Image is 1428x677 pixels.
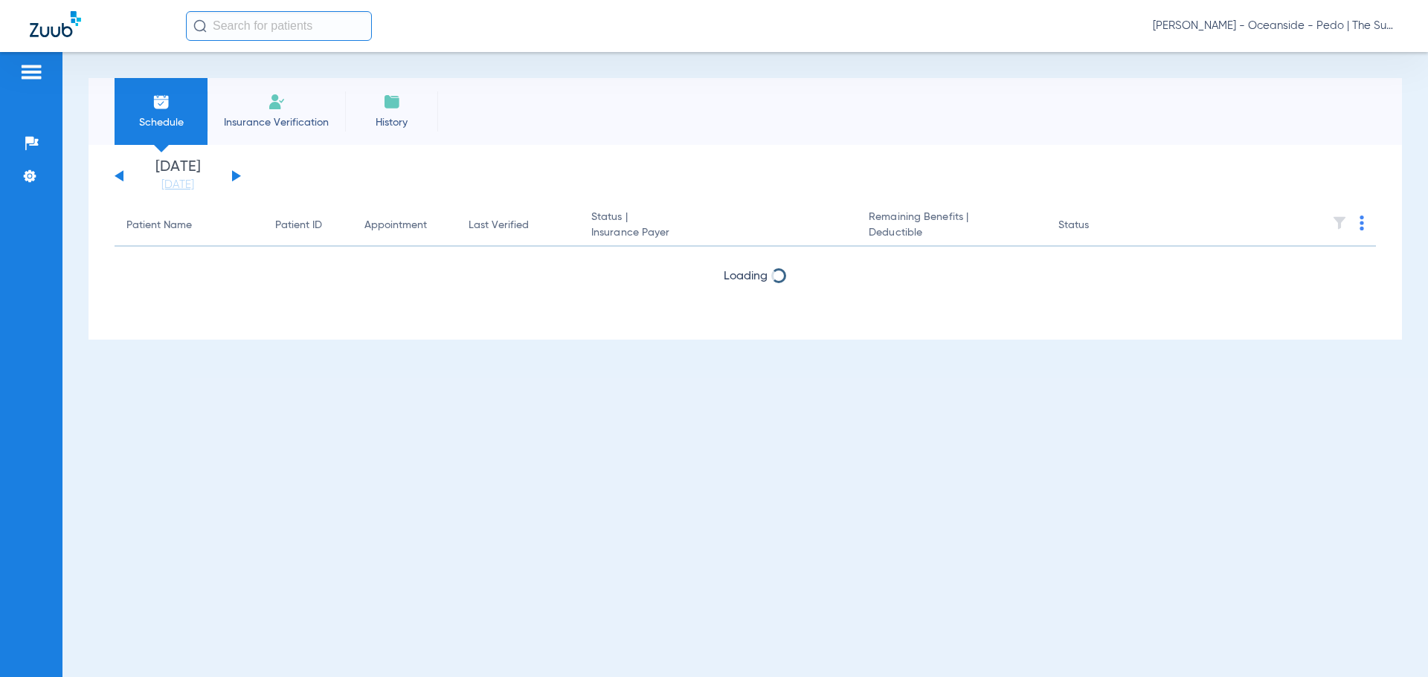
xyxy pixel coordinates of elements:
[275,218,341,233] div: Patient ID
[133,160,222,192] li: [DATE]
[133,178,222,192] a: [DATE]
[869,225,1034,241] span: Deductible
[591,225,845,241] span: Insurance Payer
[469,218,529,233] div: Last Verified
[1046,205,1147,247] th: Status
[30,11,81,37] img: Zuub Logo
[1153,19,1398,33] span: [PERSON_NAME] - Oceanside - Pedo | The Super Dentists
[268,93,286,111] img: Manual Insurance Verification
[126,218,192,233] div: Patient Name
[219,115,334,130] span: Insurance Verification
[126,218,251,233] div: Patient Name
[19,63,43,81] img: hamburger-icon
[186,11,372,41] input: Search for patients
[469,218,567,233] div: Last Verified
[275,218,322,233] div: Patient ID
[1360,216,1364,230] img: group-dot-blue.svg
[579,205,857,247] th: Status |
[126,115,196,130] span: Schedule
[193,19,207,33] img: Search Icon
[364,218,445,233] div: Appointment
[356,115,427,130] span: History
[724,271,768,282] span: Loading
[383,93,401,111] img: History
[152,93,170,111] img: Schedule
[857,205,1046,247] th: Remaining Benefits |
[364,218,427,233] div: Appointment
[1332,216,1347,230] img: filter.svg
